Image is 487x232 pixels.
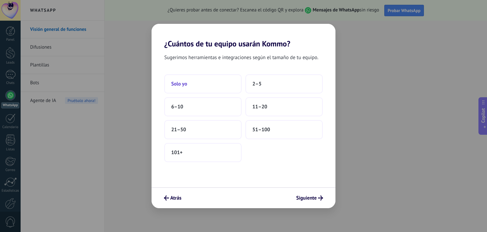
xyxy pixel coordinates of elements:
[245,74,323,93] button: 2–5
[171,126,186,133] span: 21–50
[245,97,323,116] button: 11–20
[164,74,242,93] button: Solo yo
[164,53,318,62] span: Sugerimos herramientas e integraciones según el tamaño de tu equipo.
[171,81,187,87] span: Solo yo
[252,126,270,133] span: 51–100
[293,193,326,203] button: Siguiente
[252,81,262,87] span: 2–5
[296,196,317,200] span: Siguiente
[171,149,183,156] span: 101+
[161,193,184,203] button: Atrás
[245,120,323,139] button: 51–100
[152,24,335,48] h2: ¿Cuántos de tu equipo usarán Kommo?
[171,104,183,110] span: 6–10
[164,143,242,162] button: 101+
[170,196,181,200] span: Atrás
[252,104,267,110] span: 11–20
[164,97,242,116] button: 6–10
[164,120,242,139] button: 21–50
